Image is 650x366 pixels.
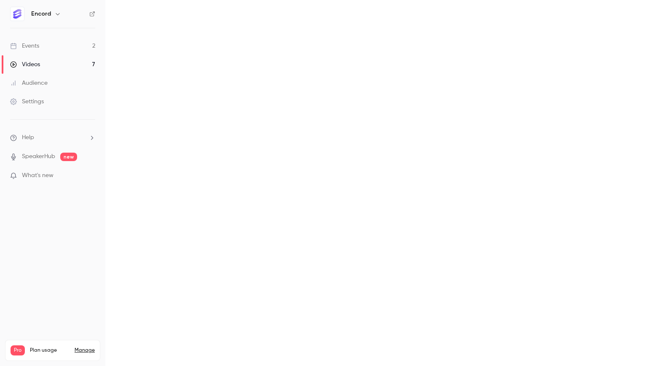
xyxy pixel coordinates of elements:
[75,347,95,354] a: Manage
[85,172,95,180] iframe: Noticeable Trigger
[10,133,95,142] li: help-dropdown-opener
[22,152,55,161] a: SpeakerHub
[11,345,25,355] span: Pro
[22,133,34,142] span: Help
[31,10,51,18] h6: Encord
[30,347,70,354] span: Plan usage
[60,153,77,161] span: new
[10,79,48,87] div: Audience
[10,60,40,69] div: Videos
[10,97,44,106] div: Settings
[22,171,53,180] span: What's new
[10,42,39,50] div: Events
[11,7,24,21] img: Encord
